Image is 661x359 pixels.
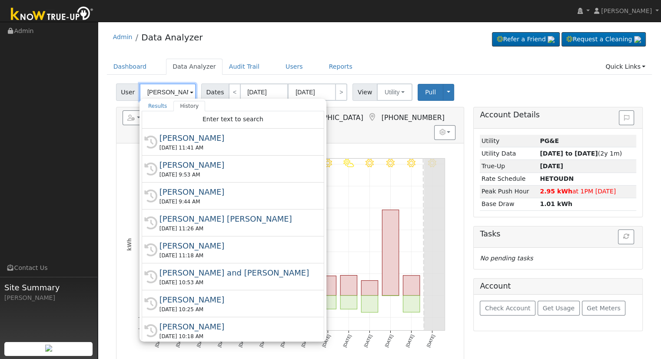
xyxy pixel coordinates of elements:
button: Get Usage [538,301,580,316]
rect: onclick="" [361,296,378,312]
rect: onclick="" [403,276,419,296]
a: > [335,83,347,101]
i: History [144,324,157,337]
text: [DATE] [426,334,436,348]
i: History [144,216,157,229]
div: [DATE] 10:25 AM [159,306,314,313]
i: History [144,270,157,283]
button: Get Meters [582,301,626,316]
h5: Account Details [480,110,636,120]
a: Refer a Friend [492,32,560,47]
a: Admin [113,33,133,40]
strong: M [540,175,574,182]
div: [PERSON_NAME] [159,159,314,171]
button: Issue History [619,110,634,125]
button: Pull [418,84,443,101]
i: History [144,243,157,256]
rect: onclick="" [382,210,399,296]
span: [PHONE_NUMBER] [382,113,445,122]
text: [DATE] [363,334,373,348]
i: 9/10 - PartlyCloudy [343,159,354,167]
a: Dashboard [107,59,153,75]
div: [PERSON_NAME] [159,240,314,252]
td: at 1PM [DATE] [538,185,637,198]
div: [DATE] 10:53 AM [159,279,314,286]
td: Peak Push Hour [480,185,538,198]
a: History [173,101,205,111]
button: Refresh [618,229,634,244]
a: Users [279,59,309,75]
strong: 2.95 kWh [540,188,572,195]
div: [DATE] 11:18 AM [159,252,314,259]
i: History [144,297,157,310]
strong: [DATE] [540,163,563,170]
span: Get Usage [543,305,575,312]
a: Request a Cleaning [561,32,646,47]
rect: onclick="" [340,296,357,309]
i: 9/13 - Clear [407,159,415,167]
img: retrieve [634,36,641,43]
img: retrieve [548,36,555,43]
text: -10 [138,315,145,319]
rect: onclick="" [361,280,378,296]
rect: onclick="" [403,296,419,312]
div: [PERSON_NAME] [159,132,314,144]
a: Quick Links [599,59,652,75]
span: Check Account [485,305,531,312]
rect: onclick="" [340,275,357,295]
td: Base Draw [480,198,538,210]
text: -15 [138,326,144,330]
span: User [116,83,140,101]
i: History [144,136,157,149]
text: [DATE] [342,334,352,348]
a: Data Analyzer [166,59,223,75]
div: [PERSON_NAME] [159,321,314,332]
text: [DATE] [384,334,394,348]
a: Results [142,101,174,111]
div: [PERSON_NAME] [4,293,93,302]
span: (2y 1m) [540,150,622,157]
i: 9/12 - Clear [386,159,395,167]
div: [PERSON_NAME] and [PERSON_NAME] [159,267,314,279]
a: Map [368,113,377,122]
strong: 1.01 kWh [540,200,572,207]
a: Audit Trail [223,59,266,75]
div: [DATE] 9:44 AM [159,198,314,206]
i: History [144,189,157,203]
div: [DATE] 11:26 AM [159,225,314,233]
div: [DATE] 11:41 AM [159,144,314,152]
button: Utility [377,83,412,101]
td: True-Up [480,160,538,173]
img: retrieve [45,345,52,352]
rect: onclick="" [319,296,336,309]
button: Check Account [480,301,535,316]
h5: Account [480,282,511,290]
div: [PERSON_NAME] [159,186,314,198]
span: Manteca, [GEOGRAPHIC_DATA] [257,113,363,122]
div: [PERSON_NAME] [159,294,314,306]
rect: onclick="" [319,276,336,296]
div: [DATE] 9:53 AM [159,171,314,179]
text: kWh [126,238,132,251]
i: 9/09 - Clear [324,159,332,167]
h5: Tasks [480,229,636,239]
span: [PERSON_NAME] [601,7,652,14]
text: [DATE] [405,334,415,348]
a: Reports [322,59,359,75]
span: Enter text to search [203,116,263,123]
div: [PERSON_NAME] [PERSON_NAME] [159,213,314,225]
td: Utility Data [480,147,538,160]
span: View [352,83,377,101]
span: Site Summary [4,282,93,293]
strong: ID: 17284949, authorized: 09/15/25 [540,137,559,144]
text: [DATE] [321,334,331,348]
i: No pending tasks [480,255,533,262]
td: Utility [480,135,538,147]
input: Select a User [140,83,196,101]
a: Data Analyzer [141,32,203,43]
a: < [229,83,241,101]
div: [DATE] 10:18 AM [159,332,314,340]
i: History [144,163,157,176]
img: Know True-Up [7,5,98,24]
i: 9/11 - Clear [365,159,374,167]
